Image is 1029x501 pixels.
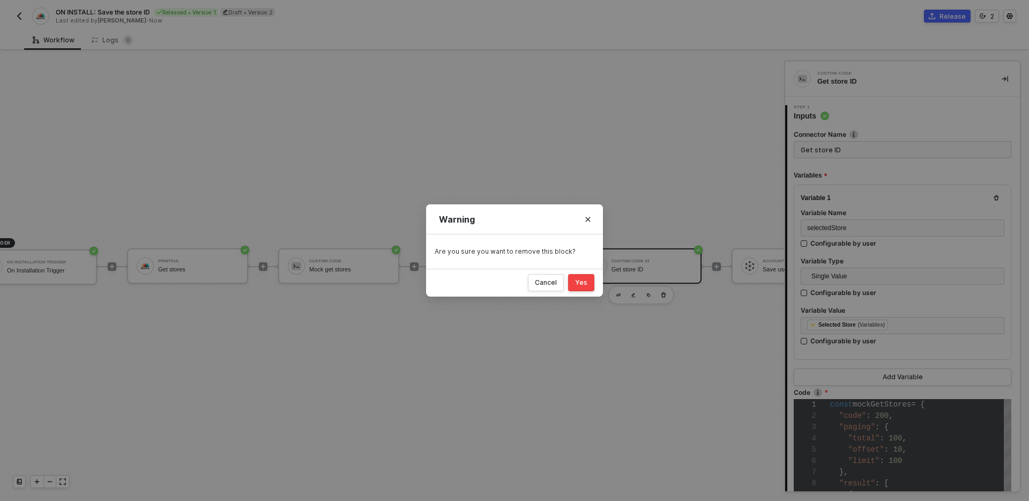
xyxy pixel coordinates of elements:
button: Cancel [528,274,564,291]
div: Yes [575,278,587,287]
button: Close [579,211,596,228]
div: Are you sure you want to remove this block? [435,247,594,256]
div: Warning [439,214,590,225]
div: Cancel [535,278,557,287]
button: Yes [568,274,594,291]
